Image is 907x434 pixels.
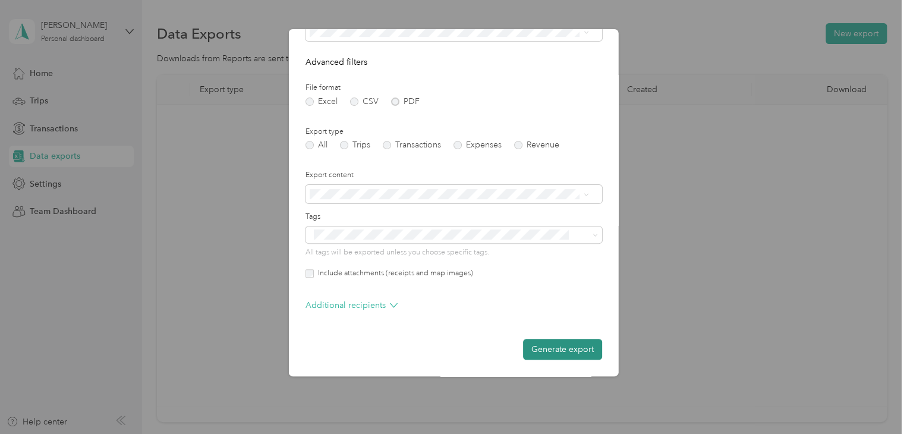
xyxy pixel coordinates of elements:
[454,141,502,149] label: Expenses
[306,212,602,222] label: Tags
[523,339,602,360] button: Generate export
[306,141,327,149] label: All
[340,141,370,149] label: Trips
[306,299,398,312] p: Additional recipients
[306,98,338,106] label: Excel
[306,170,602,181] label: Export content
[391,98,420,106] label: PDF
[350,98,379,106] label: CSV
[306,83,602,93] label: File format
[514,141,559,149] label: Revenue
[306,56,602,68] p: Advanced filters
[314,268,473,279] label: Include attachments (receipts and map images)
[383,141,441,149] label: Transactions
[306,247,602,258] p: All tags will be exported unless you choose specific tags.
[840,367,907,434] iframe: Everlance-gr Chat Button Frame
[306,127,602,137] label: Export type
